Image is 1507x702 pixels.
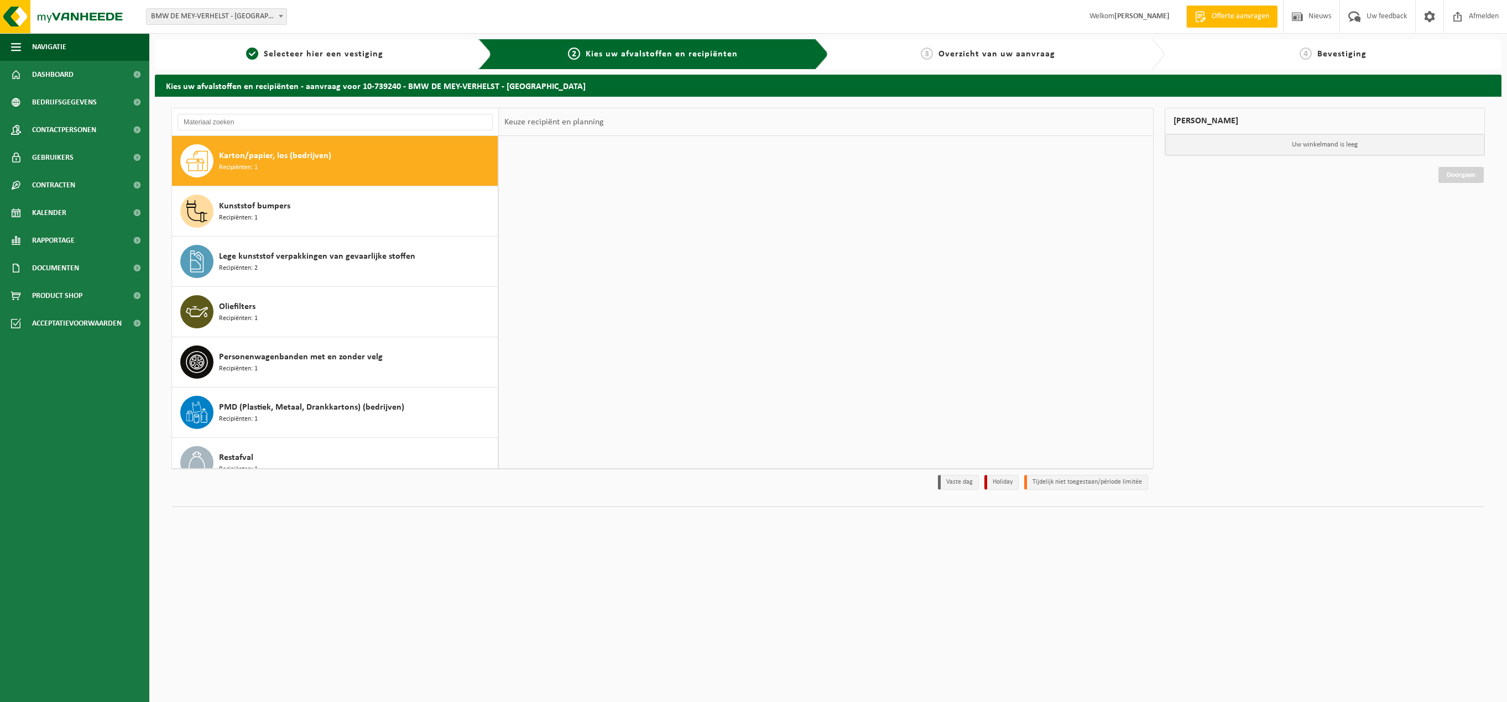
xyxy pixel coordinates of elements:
a: Offerte aanvragen [1186,6,1277,28]
div: [PERSON_NAME] [1165,108,1485,134]
span: PMD (Plastiek, Metaal, Drankkartons) (bedrijven) [219,401,404,414]
span: 1 [246,48,258,60]
button: Restafval Recipiënten: 1 [172,438,498,488]
span: BMW DE MEY-VERHELST - OOSTENDE [146,8,287,25]
span: Oliefilters [219,300,255,313]
span: Recipiënten: 1 [219,213,258,223]
span: Overzicht van uw aanvraag [938,50,1055,59]
span: 4 [1300,48,1312,60]
button: Personenwagenbanden met en zonder velg Recipiënten: 1 [172,337,498,387]
span: Bedrijfsgegevens [32,88,97,116]
input: Materiaal zoeken [178,114,493,130]
li: Tijdelijk niet toegestaan/période limitée [1024,475,1148,490]
span: Kunststof bumpers [219,200,290,213]
button: PMD (Plastiek, Metaal, Drankkartons) (bedrijven) Recipiënten: 1 [172,387,498,438]
button: Oliefilters Recipiënten: 1 [172,287,498,337]
span: Personenwagenbanden met en zonder velg [219,350,383,364]
button: Lege kunststof verpakkingen van gevaarlijke stoffen Recipiënten: 2 [172,237,498,287]
span: Recipiënten: 1 [219,414,258,425]
span: Gebruikers [32,144,74,171]
li: Vaste dag [938,475,979,490]
span: Kalender [32,199,66,227]
p: Uw winkelmand is leeg [1165,134,1484,155]
a: 1Selecteer hier een vestiging [160,48,470,61]
span: Contactpersonen [32,116,96,144]
span: Offerte aanvragen [1209,11,1272,22]
span: Recipiënten: 1 [219,464,258,475]
span: BMW DE MEY-VERHELST - OOSTENDE [147,9,286,24]
div: Keuze recipiënt en planning [499,108,609,136]
span: Lege kunststof verpakkingen van gevaarlijke stoffen [219,250,415,263]
span: Documenten [32,254,79,282]
span: Karton/papier, los (bedrijven) [219,149,331,163]
span: Recipiënten: 1 [219,313,258,324]
a: Doorgaan [1438,167,1484,183]
span: Contracten [32,171,75,199]
span: Recipiënten: 1 [219,163,258,173]
span: Recipiënten: 2 [219,263,258,274]
span: Restafval [219,451,253,464]
li: Holiday [984,475,1019,490]
span: Product Shop [32,282,82,310]
span: Navigatie [32,33,66,61]
span: Rapportage [32,227,75,254]
span: Dashboard [32,61,74,88]
button: Kunststof bumpers Recipiënten: 1 [172,186,498,237]
span: Kies uw afvalstoffen en recipiënten [586,50,738,59]
span: Acceptatievoorwaarden [32,310,122,337]
span: Selecteer hier een vestiging [264,50,383,59]
span: Bevestiging [1317,50,1367,59]
button: Karton/papier, los (bedrijven) Recipiënten: 1 [172,136,498,186]
span: 2 [568,48,580,60]
span: 3 [921,48,933,60]
strong: [PERSON_NAME] [1114,12,1170,20]
h2: Kies uw afvalstoffen en recipiënten - aanvraag voor 10-739240 - BMW DE MEY-VERHELST - [GEOGRAPHIC... [155,75,1501,96]
span: Recipiënten: 1 [219,364,258,374]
